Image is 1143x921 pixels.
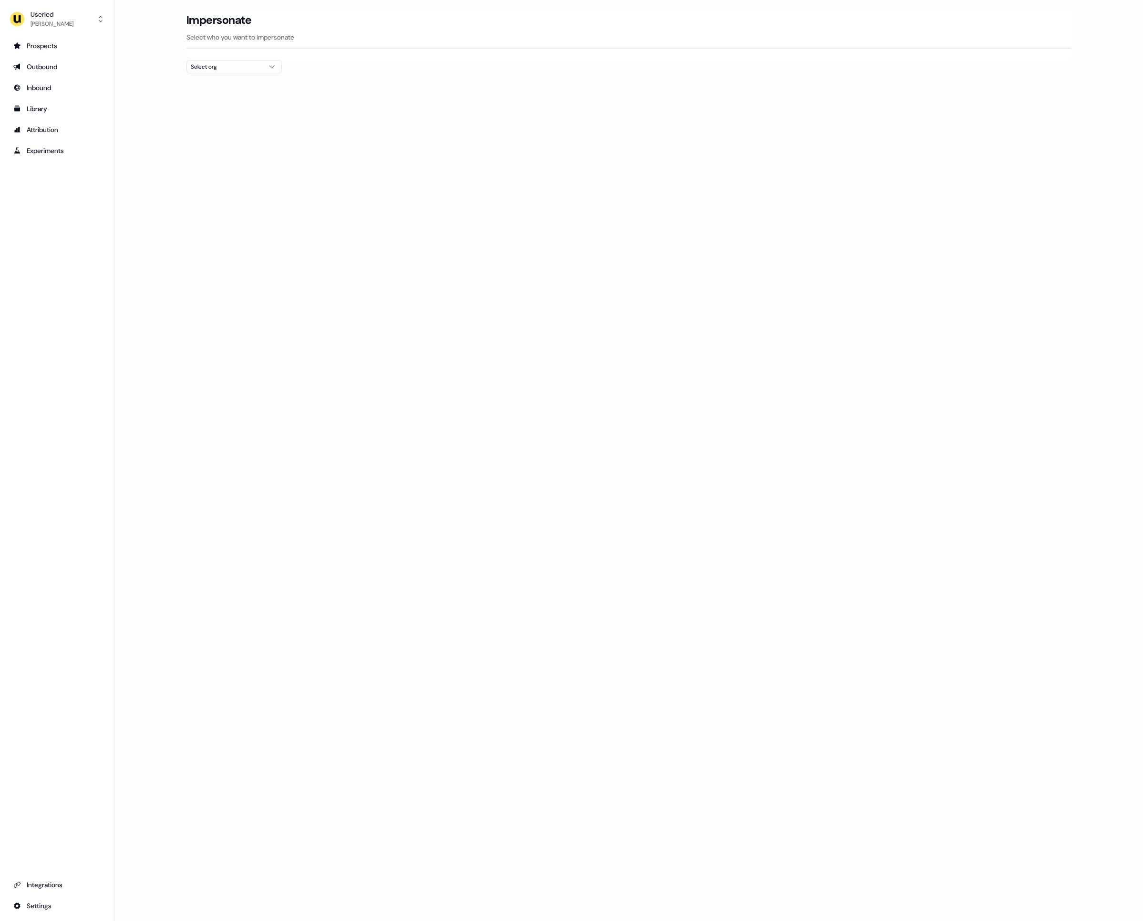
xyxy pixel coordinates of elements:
[13,901,101,911] div: Settings
[31,19,73,29] div: [PERSON_NAME]
[8,59,106,74] a: Go to outbound experience
[8,8,106,31] button: Userled[PERSON_NAME]
[13,104,101,113] div: Library
[186,13,252,27] h3: Impersonate
[13,146,101,155] div: Experiments
[13,125,101,134] div: Attribution
[8,143,106,158] a: Go to experiments
[8,80,106,95] a: Go to Inbound
[13,62,101,72] div: Outbound
[8,101,106,116] a: Go to templates
[13,83,101,92] div: Inbound
[8,877,106,892] a: Go to integrations
[186,60,282,73] button: Select org
[13,880,101,890] div: Integrations
[8,122,106,137] a: Go to attribution
[8,898,106,913] a: Go to integrations
[31,10,73,19] div: Userled
[186,32,1071,42] p: Select who you want to impersonate
[8,38,106,53] a: Go to prospects
[13,41,101,51] div: Prospects
[191,62,262,72] div: Select org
